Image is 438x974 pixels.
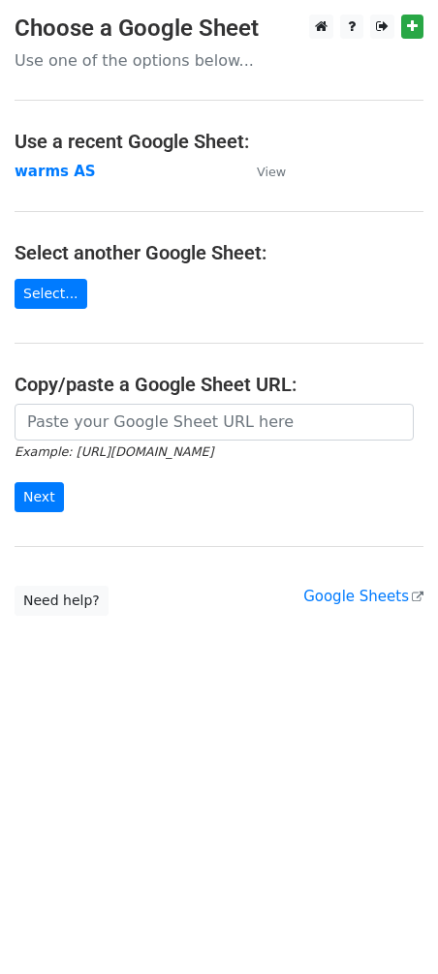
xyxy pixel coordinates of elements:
p: Use one of the options below... [15,50,423,71]
a: Select... [15,279,87,309]
input: Next [15,482,64,512]
small: View [257,165,286,179]
a: Need help? [15,586,109,616]
small: Example: [URL][DOMAIN_NAME] [15,444,213,459]
a: warms AS [15,163,96,180]
h4: Select another Google Sheet: [15,241,423,264]
h3: Choose a Google Sheet [15,15,423,43]
a: Google Sheets [303,588,423,605]
h4: Use a recent Google Sheet: [15,130,423,153]
a: View [237,163,286,180]
input: Paste your Google Sheet URL here [15,404,414,441]
h4: Copy/paste a Google Sheet URL: [15,373,423,396]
